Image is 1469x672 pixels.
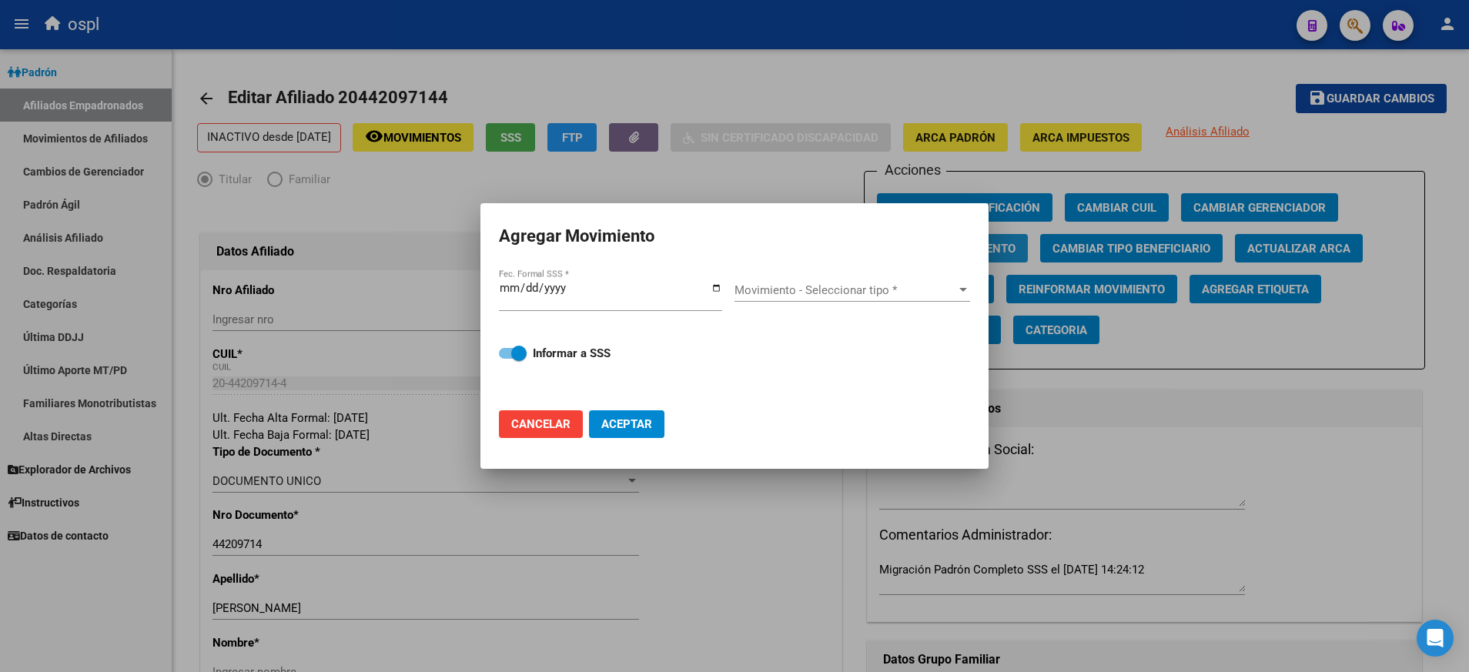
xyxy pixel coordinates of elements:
button: Aceptar [589,410,664,438]
span: Movimiento - Seleccionar tipo * [734,283,956,297]
span: Cancelar [511,417,571,431]
div: Open Intercom Messenger [1417,620,1454,657]
strong: Informar a SSS [533,346,611,360]
span: Aceptar [601,417,652,431]
h2: Agregar Movimiento [499,222,970,251]
button: Cancelar [499,410,583,438]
